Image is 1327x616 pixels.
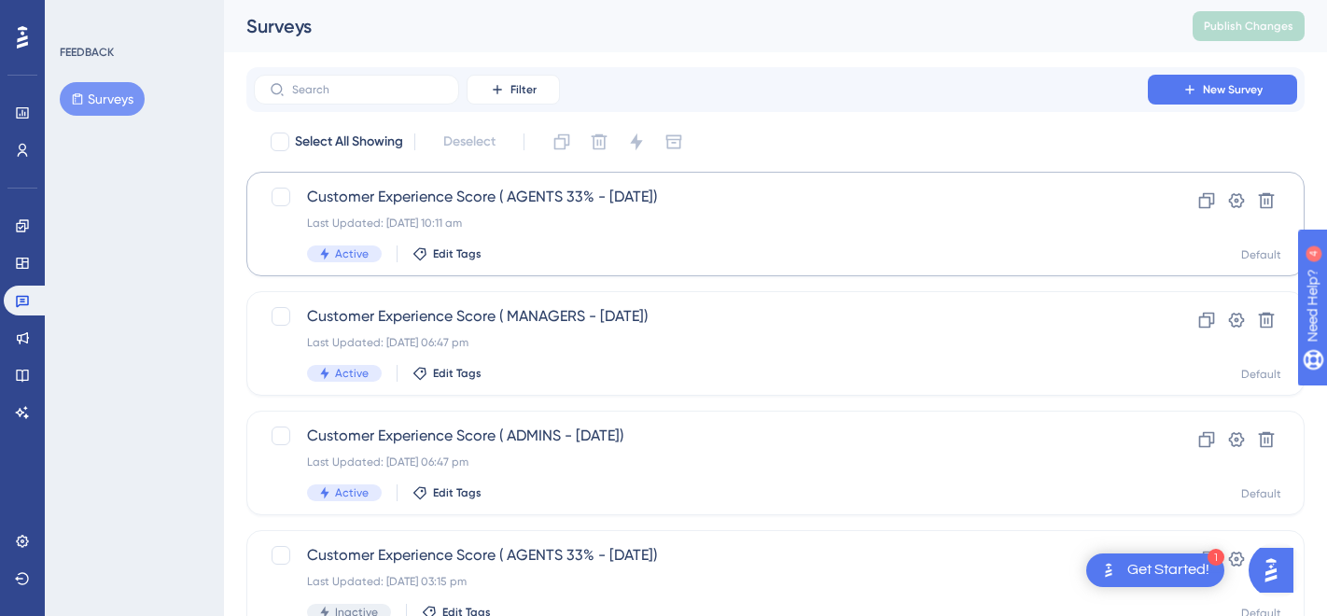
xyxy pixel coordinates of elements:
[467,75,560,105] button: Filter
[443,131,496,153] span: Deselect
[295,131,403,153] span: Select All Showing
[510,82,537,97] span: Filter
[1127,560,1209,581] div: Get Started!
[1241,367,1281,382] div: Default
[307,216,1095,231] div: Last Updated: [DATE] 10:11 am
[1086,553,1224,587] div: Open Get Started! checklist, remaining modules: 1
[292,83,443,96] input: Search
[335,485,369,500] span: Active
[1203,82,1263,97] span: New Survey
[1097,559,1120,581] img: launcher-image-alternative-text
[1241,486,1281,501] div: Default
[307,305,1095,328] span: Customer Experience Score ( MANAGERS - [DATE])
[1193,11,1305,41] button: Publish Changes
[412,246,482,261] button: Edit Tags
[1204,19,1293,34] span: Publish Changes
[412,366,482,381] button: Edit Tags
[246,13,1146,39] div: Surveys
[433,246,482,261] span: Edit Tags
[426,125,512,159] button: Deselect
[1208,549,1224,566] div: 1
[1241,247,1281,262] div: Default
[335,246,369,261] span: Active
[307,455,1095,469] div: Last Updated: [DATE] 06:47 pm
[130,9,135,24] div: 4
[433,485,482,500] span: Edit Tags
[433,366,482,381] span: Edit Tags
[60,45,114,60] div: FEEDBACK
[307,335,1095,350] div: Last Updated: [DATE] 06:47 pm
[307,186,1095,208] span: Customer Experience Score ( AGENTS 33% - [DATE])
[307,425,1095,447] span: Customer Experience Score ( ADMINS - [DATE])
[307,574,1095,589] div: Last Updated: [DATE] 03:15 pm
[1148,75,1297,105] button: New Survey
[60,82,145,116] button: Surveys
[44,5,117,27] span: Need Help?
[412,485,482,500] button: Edit Tags
[335,366,369,381] span: Active
[1249,542,1305,598] iframe: UserGuiding AI Assistant Launcher
[307,544,1095,567] span: Customer Experience Score ( AGENTS 33% - [DATE])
